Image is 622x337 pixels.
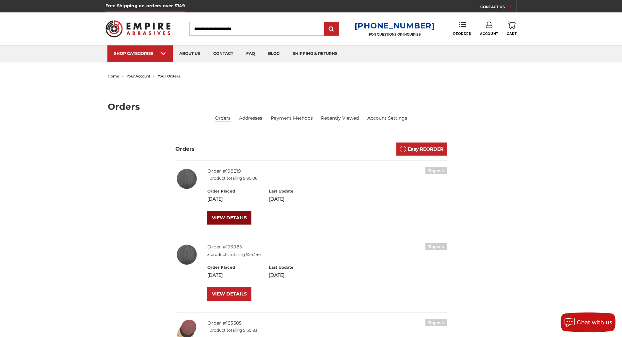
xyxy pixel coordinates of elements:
button: Chat with us [561,312,615,332]
a: contact [207,45,240,62]
img: 17" Floor Sanding Mesh Screen [175,167,198,190]
h6: Order Placed [207,264,262,270]
h6: Shipped [425,243,447,250]
a: home [108,74,119,78]
span: Chat with us [577,319,612,326]
a: your account [127,74,150,78]
a: faq [240,45,262,62]
a: about us [173,45,207,62]
a: Account Settings [367,115,407,122]
p: FOR QUESTIONS OR INQUIRIES [355,32,435,37]
a: VIEW DETAILS [207,287,251,301]
a: shipping & returns [286,45,344,62]
input: Submit [325,23,338,36]
a: Easy REORDER [396,143,447,156]
span: Cart [507,32,517,36]
h3: Orders [175,145,195,153]
a: blog [262,45,286,62]
a: CONTACT US [480,3,517,12]
h1: Orders [108,102,515,111]
a: Payment Methods [271,115,313,122]
h6: Shipped [425,167,447,174]
span: [DATE] [269,272,284,278]
h6: Order Placed [207,188,262,194]
a: [PHONE_NUMBER] [355,21,435,30]
a: Order #193985 [207,244,242,250]
div: SHOP CATEGORIES [114,51,166,56]
img: Empire Abrasives [105,16,171,42]
h6: Last Update [269,264,324,270]
a: Order #183505 [207,320,242,326]
h6: Shipped [425,319,447,326]
span: Account [480,32,498,36]
p: 3 products totaling $567.46 [207,252,447,258]
span: [DATE] [269,196,284,202]
a: VIEW DETAILS [207,211,251,225]
span: Reorder [453,32,471,36]
p: 1 product totaling $190.06 [207,176,447,181]
span: [DATE] [207,196,223,202]
a: Addresses [239,115,262,122]
a: Reorder [453,22,471,36]
h6: Last Update [269,188,324,194]
li: Orders [215,115,231,122]
a: Recently Viewed [321,115,359,122]
a: Order #198219 [207,168,241,174]
img: 17" Floor Sanding Mesh Screen [175,243,198,266]
span: [DATE] [207,272,223,278]
a: Cart [507,22,517,36]
span: your orders [158,74,180,78]
p: 1 product totaling $160.83 [207,328,447,333]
